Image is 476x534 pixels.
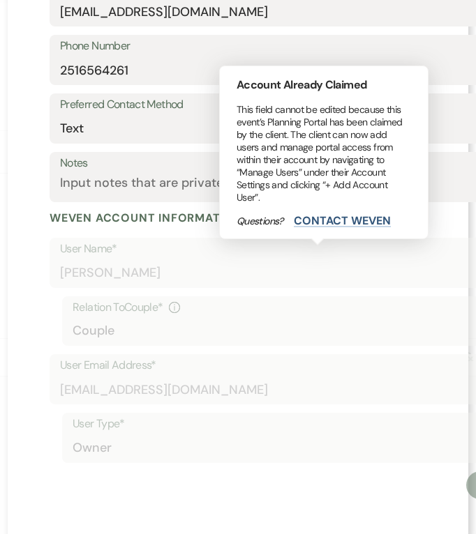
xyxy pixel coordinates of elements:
[237,215,283,227] p: Questions?
[237,103,411,204] p: This field cannot be edited because this event’s Planning Portal has been claimed by the client. ...
[294,215,391,227] button: Contact Weven
[237,77,411,92] h5: Account Already Claimed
